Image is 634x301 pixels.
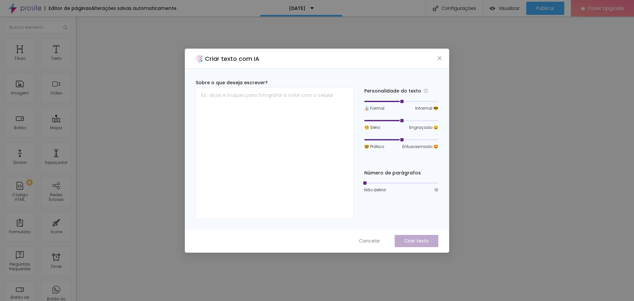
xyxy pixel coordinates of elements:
[50,91,62,95] div: Vídeo
[498,6,520,11] span: Visualizar
[7,193,33,202] div: Código HTML
[50,126,62,130] div: Mapa
[490,6,495,11] img: view-1.svg
[45,160,67,165] div: Espaçador
[14,56,25,61] div: Título
[588,5,624,11] span: Fazer Upgrade
[359,238,380,245] span: Cancelar
[402,144,438,150] span: Entusiasmado 🤩
[434,187,438,193] span: 10
[13,160,26,165] div: Divisor
[51,56,61,61] div: Texto
[364,105,384,111] span: 👔 Formal
[63,25,67,29] img: Icone
[483,2,526,15] button: Visualizar
[364,125,380,131] span: 🧐 Sério
[51,264,62,269] div: Timer
[364,87,438,95] div: Personalidade do texto
[5,21,71,33] input: Buscar elemento
[289,6,305,11] p: [DATE]
[14,126,26,130] div: Botão
[436,55,443,61] button: Close
[9,230,31,234] div: Formulário
[91,6,177,11] div: Alterações salvas automaticamente
[51,230,62,234] div: Ícone
[536,6,554,11] span: Publicar
[45,6,91,11] div: Editor de páginas
[433,6,438,11] img: Icone
[526,2,564,15] button: Publicar
[205,54,259,63] h2: Criar texto com IA
[11,91,29,95] div: Imagem
[395,235,438,247] button: Criar texto
[364,187,386,193] span: Não definir
[409,125,438,131] span: Engraçado 😄
[196,79,354,86] div: Sobre o que deseja escrever?
[352,235,387,247] button: Cancelar
[364,144,384,150] span: 🤓 Prático
[7,262,33,272] div: Perguntas frequentes
[364,169,438,176] div: Número de parágrafos
[415,105,438,111] span: Informal 😎
[43,193,69,202] div: Redes Sociais
[437,56,442,61] span: close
